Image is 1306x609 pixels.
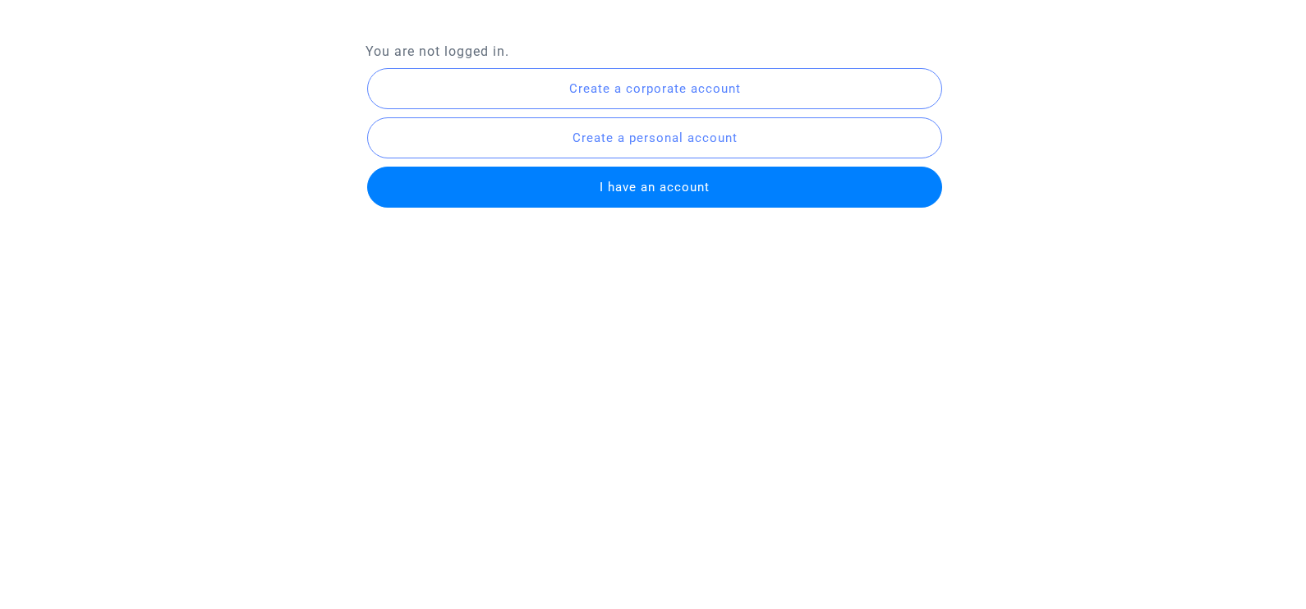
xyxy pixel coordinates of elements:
[367,68,943,109] button: Create a corporate account
[569,81,741,96] span: Create a corporate account
[366,41,941,62] p: You are not logged in.
[573,130,738,145] span: Create a personal account
[367,117,943,158] button: Create a personal account
[367,167,943,208] button: I have an account
[600,180,710,195] span: I have an account
[366,129,945,144] a: Create a personal account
